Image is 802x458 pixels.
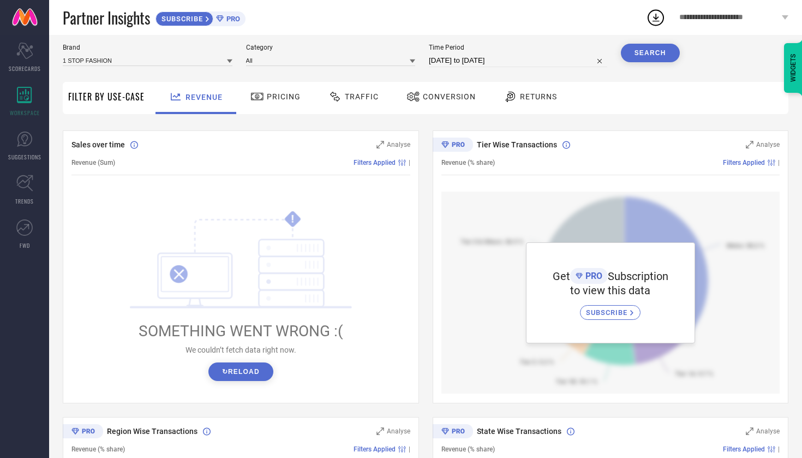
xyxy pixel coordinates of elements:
[107,427,197,436] span: Region Wise Transactions
[746,141,753,148] svg: Zoom
[71,159,115,166] span: Revenue (Sum)
[520,92,557,101] span: Returns
[208,362,273,381] button: ↻Reload
[778,445,780,453] span: |
[9,64,41,73] span: SCORECARDS
[723,445,765,453] span: Filters Applied
[354,159,396,166] span: Filters Applied
[746,427,753,435] svg: Zoom
[68,90,145,103] span: Filter By Use-Case
[423,92,476,101] span: Conversion
[156,15,206,23] span: SUBSCRIBE
[15,197,34,205] span: TRENDS
[429,44,607,51] span: Time Period
[409,445,410,453] span: |
[553,270,570,283] span: Get
[291,213,294,225] tspan: !
[71,140,125,149] span: Sales over time
[345,92,379,101] span: Traffic
[246,44,416,51] span: Category
[267,92,301,101] span: Pricing
[387,427,410,435] span: Analyse
[586,308,630,317] span: SUBSCRIBE
[185,346,296,354] span: We couldn’t fetch data right now.
[608,270,668,283] span: Subscription
[71,445,125,453] span: Revenue (% share)
[441,445,495,453] span: Revenue (% share)
[778,159,780,166] span: |
[477,140,557,149] span: Tier Wise Transactions
[723,159,765,166] span: Filters Applied
[570,284,650,297] span: to view this data
[756,427,780,435] span: Analyse
[185,93,223,102] span: Revenue
[583,271,602,281] span: PRO
[63,44,232,51] span: Brand
[433,138,473,154] div: Premium
[63,424,103,441] div: Premium
[224,15,240,23] span: PRO
[63,7,150,29] span: Partner Insights
[409,159,410,166] span: |
[376,141,384,148] svg: Zoom
[646,8,666,27] div: Open download list
[387,141,410,148] span: Analyse
[139,322,343,340] span: SOMETHING WENT WRONG :(
[477,427,561,436] span: State Wise Transactions
[621,44,680,62] button: Search
[441,159,495,166] span: Revenue (% share)
[756,141,780,148] span: Analyse
[8,153,41,161] span: SUGGESTIONS
[376,427,384,435] svg: Zoom
[155,9,246,26] a: SUBSCRIBEPRO
[433,424,473,441] div: Premium
[429,54,607,67] input: Select time period
[580,297,641,320] a: SUBSCRIBE
[354,445,396,453] span: Filters Applied
[10,109,40,117] span: WORKSPACE
[20,241,30,249] span: FWD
